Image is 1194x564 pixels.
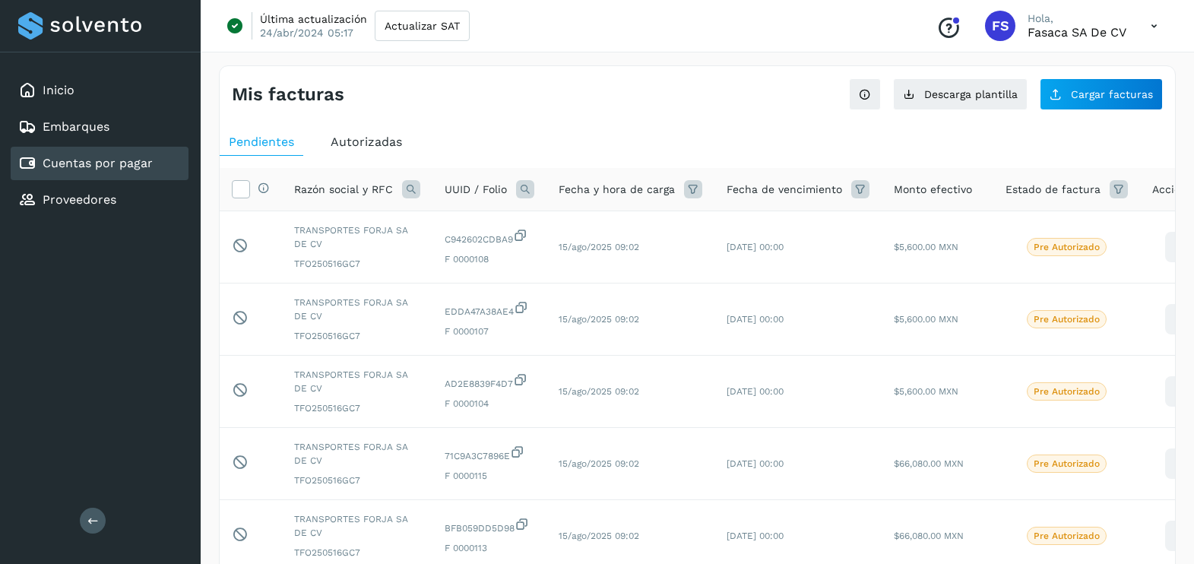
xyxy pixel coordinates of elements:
[1028,25,1126,40] p: Fasaca SA de CV
[559,458,639,469] span: 15/ago/2025 09:02
[445,517,534,535] span: BFB059DD5D98
[559,386,639,397] span: 15/ago/2025 09:02
[893,78,1028,110] button: Descarga plantilla
[294,474,420,487] span: TFO250516GC7
[229,135,294,149] span: Pendientes
[294,182,393,198] span: Razón social y RFC
[11,74,188,107] div: Inicio
[924,89,1018,100] span: Descarga plantilla
[385,21,460,31] span: Actualizar SAT
[445,182,507,198] span: UUID / Folio
[294,512,420,540] span: TRANSPORTES FORJA SA DE CV
[232,84,344,106] h4: Mis facturas
[1034,314,1100,325] p: Pre Autorizado
[375,11,470,41] button: Actualizar SAT
[1034,386,1100,397] p: Pre Autorizado
[727,531,784,541] span: [DATE] 00:00
[445,469,534,483] span: F 0000115
[445,252,534,266] span: F 0000108
[727,314,784,325] span: [DATE] 00:00
[294,368,420,395] span: TRANSPORTES FORJA SA DE CV
[445,445,534,463] span: 71C9A3C7896E
[260,26,353,40] p: 24/abr/2024 05:17
[11,110,188,144] div: Embarques
[559,182,675,198] span: Fecha y hora de carga
[43,119,109,134] a: Embarques
[445,325,534,338] span: F 0000107
[294,440,420,467] span: TRANSPORTES FORJA SA DE CV
[445,541,534,555] span: F 0000113
[43,83,74,97] a: Inicio
[727,386,784,397] span: [DATE] 00:00
[294,296,420,323] span: TRANSPORTES FORJA SA DE CV
[294,546,420,559] span: TFO250516GC7
[294,329,420,343] span: TFO250516GC7
[260,12,367,26] p: Última actualización
[1034,242,1100,252] p: Pre Autorizado
[559,531,639,541] span: 15/ago/2025 09:02
[11,183,188,217] div: Proveedores
[294,257,420,271] span: TFO250516GC7
[43,192,116,207] a: Proveedores
[559,242,639,252] span: 15/ago/2025 09:02
[11,147,188,180] div: Cuentas por pagar
[894,242,958,252] span: $5,600.00 MXN
[1006,182,1101,198] span: Estado de factura
[445,397,534,410] span: F 0000104
[445,300,534,318] span: EDDA47A38AE4
[727,182,842,198] span: Fecha de vencimiento
[894,182,972,198] span: Monto efectivo
[294,223,420,251] span: TRANSPORTES FORJA SA DE CV
[894,458,964,469] span: $66,080.00 MXN
[445,228,534,246] span: C942602CDBA9
[894,314,958,325] span: $5,600.00 MXN
[1034,458,1100,469] p: Pre Autorizado
[727,242,784,252] span: [DATE] 00:00
[1028,12,1126,25] p: Hola,
[1071,89,1153,100] span: Cargar facturas
[43,156,153,170] a: Cuentas por pagar
[1034,531,1100,541] p: Pre Autorizado
[294,401,420,415] span: TFO250516GC7
[894,386,958,397] span: $5,600.00 MXN
[331,135,402,149] span: Autorizadas
[727,458,784,469] span: [DATE] 00:00
[559,314,639,325] span: 15/ago/2025 09:02
[445,372,534,391] span: AD2E8839F4D7
[1040,78,1163,110] button: Cargar facturas
[894,531,964,541] span: $66,080.00 MXN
